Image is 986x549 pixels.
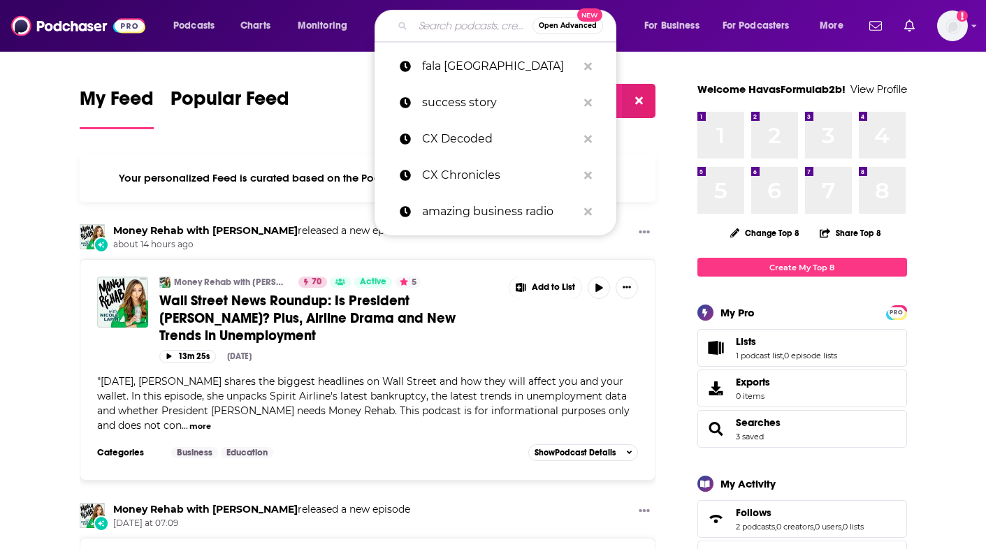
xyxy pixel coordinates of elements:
div: My Activity [720,477,776,490]
a: Follows [702,509,730,529]
span: Open Advanced [539,22,597,29]
img: Podchaser - Follow, Share and Rate Podcasts [11,13,145,39]
img: Money Rehab with Nicole Lapin [80,503,105,528]
a: Charts [231,15,279,37]
a: CX Decoded [375,121,616,157]
span: 70 [312,275,321,289]
span: Monitoring [298,16,347,36]
span: Searches [736,416,781,429]
h3: Categories [97,447,160,458]
a: Show notifications dropdown [864,14,887,38]
img: Money Rehab with Nicole Lapin [159,277,171,288]
a: 1 podcast list [736,351,783,360]
span: Lists [736,335,756,348]
div: Your personalized Feed is curated based on the Podcasts, Creators, Users, and Lists that you Follow. [80,154,656,202]
a: Exports [697,369,907,407]
span: [DATE], [PERSON_NAME] shares the biggest headlines on Wall Street and how they will affect you an... [97,375,630,432]
button: Show More Button [509,277,582,299]
p: CX Chronicles [422,157,577,193]
button: Show More Button [633,224,655,242]
a: 0 episode lists [784,351,837,360]
button: Show profile menu [937,10,968,41]
span: Add to List [532,282,575,293]
a: View Profile [850,82,907,96]
span: , [783,351,784,360]
span: Searches [697,410,907,448]
img: Wall Street News Roundup: Is President Biden Broke? Plus, Airline Drama and New Trends in Unemplo... [97,277,148,328]
a: fala [GEOGRAPHIC_DATA] [375,48,616,85]
a: Create My Top 8 [697,258,907,277]
a: Business [171,447,218,458]
span: Follows [736,506,771,519]
span: My Feed [80,87,154,119]
div: [DATE] [227,351,252,361]
div: Search podcasts, credits, & more... [388,10,630,42]
span: Show Podcast Details [535,448,616,457]
span: Podcasts [173,16,215,36]
span: Lists [697,329,907,367]
a: amazing business radio [375,193,616,230]
button: 5 [396,277,421,288]
button: Open AdvancedNew [532,17,603,34]
a: 0 lists [843,522,864,532]
button: open menu [164,15,233,37]
span: " [97,375,630,432]
a: 0 users [815,522,841,532]
p: fala londres [422,48,577,85]
button: Share Top 8 [819,219,882,247]
a: success story [375,85,616,121]
span: Exports [702,379,730,398]
span: ... [182,419,188,432]
button: 13m 25s [159,350,216,363]
a: 3 saved [736,432,764,441]
a: Popular Feed [171,87,289,129]
div: New Episode [94,515,109,531]
span: Charts [240,16,270,36]
input: Search podcasts, credits, & more... [413,15,532,37]
a: Lists [736,335,837,348]
span: about 14 hours ago [113,239,410,251]
a: 2 podcasts [736,522,775,532]
button: open menu [810,15,861,37]
span: Exports [736,376,770,388]
h3: released a new episode [113,224,410,237]
div: My Pro [720,306,755,319]
span: , [813,522,815,532]
span: New [577,8,602,22]
span: , [775,522,776,532]
button: Change Top 8 [722,224,809,242]
span: More [820,16,843,36]
button: open menu [635,15,717,37]
img: Money Rehab with Nicole Lapin [80,224,105,249]
a: My Feed [80,87,154,129]
span: Follows [697,500,907,538]
span: Logged in as HavasFormulab2b [937,10,968,41]
p: CX Decoded [422,121,577,157]
img: User Profile [937,10,968,41]
a: Lists [702,338,730,358]
a: Money Rehab with [PERSON_NAME] [174,277,289,288]
span: Popular Feed [171,87,289,119]
span: Wall Street News Roundup: Is President [PERSON_NAME]? Plus, Airline Drama and New Trends in Unemp... [159,292,456,344]
svg: Add a profile image [957,10,968,22]
a: Welcome HavasFormulab2b! [697,82,846,96]
a: Money Rehab with Nicole Lapin [113,503,298,515]
button: more [189,420,211,432]
a: Wall Street News Roundup: Is President [PERSON_NAME]? Plus, Airline Drama and New Trends in Unemp... [159,292,499,344]
span: , [841,522,843,532]
span: PRO [888,307,905,318]
span: For Podcasters [723,16,790,36]
a: Money Rehab with Nicole Lapin [113,224,298,237]
a: Show notifications dropdown [899,14,920,38]
a: 70 [298,277,327,288]
a: 0 creators [776,522,813,532]
span: Active [360,275,386,289]
button: Show More Button [616,277,638,299]
a: Follows [736,506,864,519]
